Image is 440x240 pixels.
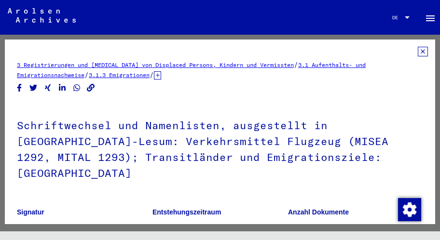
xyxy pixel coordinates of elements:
[14,82,25,94] button: Share on Facebook
[17,61,294,68] a: 3 Registrierungen und [MEDICAL_DATA] von Displaced Persons, Kindern und Vermissten
[43,82,53,94] button: Share on Xing
[17,208,44,216] b: Signatur
[421,8,440,27] button: Toggle sidenav
[8,8,76,23] img: Arolsen_neg.svg
[72,82,82,94] button: Share on WhatsApp
[392,15,403,20] span: DE
[398,198,421,221] img: Zustimmung ändern
[28,82,39,94] button: Share on Twitter
[89,71,150,79] a: 3.1.3 Emigrationen
[152,208,221,216] b: Entstehungszeitraum
[294,60,298,69] span: /
[57,82,68,94] button: Share on LinkedIn
[150,70,154,79] span: /
[86,82,96,94] button: Copy link
[84,70,89,79] span: /
[425,13,436,24] mat-icon: Side nav toggle icon
[17,103,423,193] h1: Schriftwechsel und Namenlisten, ausgestellt in [GEOGRAPHIC_DATA]-Lesum: Verkehrsmittel Flugzeug (...
[288,208,349,216] b: Anzahl Dokumente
